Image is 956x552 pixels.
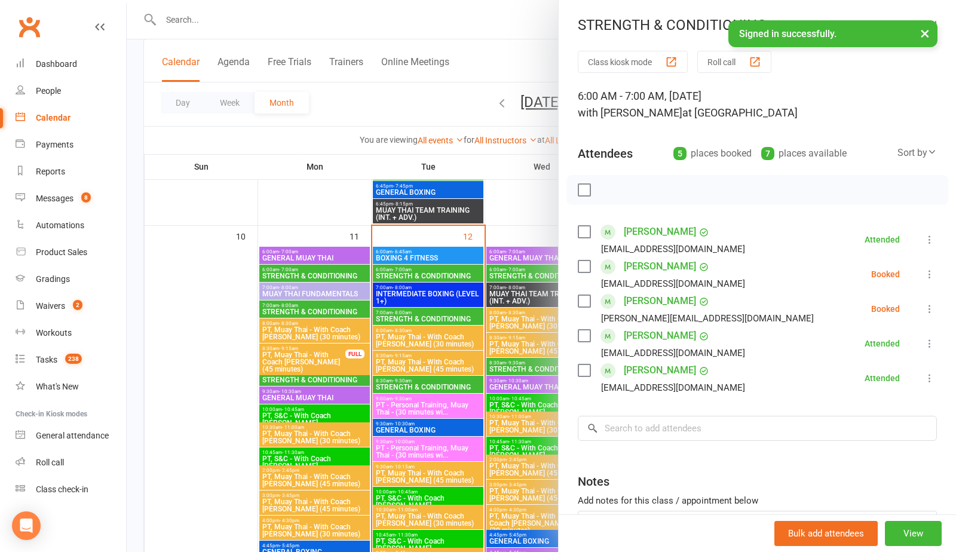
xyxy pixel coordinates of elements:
a: Waivers 2 [16,293,126,320]
div: STRENGTH & CONDITIONING [559,17,956,33]
a: Roll call [16,449,126,476]
a: Reports [16,158,126,185]
span: at [GEOGRAPHIC_DATA] [682,106,798,119]
div: Roll call [36,458,64,467]
div: 7 [761,147,774,160]
a: Product Sales [16,239,126,266]
div: [PERSON_NAME][EMAIL_ADDRESS][DOMAIN_NAME] [601,311,814,326]
a: What's New [16,373,126,400]
div: Waivers [36,301,65,311]
a: Clubworx [14,12,44,42]
a: [PERSON_NAME] [624,292,696,311]
button: Class kiosk mode [578,51,688,73]
div: places available [761,145,847,162]
div: Attended [865,235,900,244]
a: General attendance kiosk mode [16,422,126,449]
div: Calendar [36,113,71,122]
input: Search to add attendees [578,416,937,441]
div: Add notes for this class / appointment below [578,493,937,508]
a: Workouts [16,320,126,346]
div: What's New [36,382,79,391]
span: 238 [65,354,82,364]
a: [PERSON_NAME] [624,326,696,345]
a: Gradings [16,266,126,293]
div: Automations [36,220,84,230]
a: People [16,78,126,105]
a: Messages 8 [16,185,126,212]
button: × [914,20,936,46]
div: Sort by [897,145,937,161]
div: Workouts [36,328,72,338]
a: Calendar [16,105,126,131]
div: 6:00 AM - 7:00 AM, [DATE] [578,88,937,121]
button: Roll call [697,51,771,73]
div: Messages [36,194,73,203]
a: Tasks 238 [16,346,126,373]
button: Bulk add attendees [774,521,878,546]
div: Class check-in [36,484,88,494]
div: Attendees [578,145,633,162]
div: Booked [871,305,900,313]
div: [EMAIL_ADDRESS][DOMAIN_NAME] [601,241,745,257]
div: Open Intercom Messenger [12,511,41,540]
div: Notes [578,473,609,490]
div: People [36,86,61,96]
div: Reports [36,167,65,176]
div: General attendance [36,431,109,440]
button: View [885,521,942,546]
a: Automations [16,212,126,239]
span: with [PERSON_NAME] [578,106,682,119]
div: Attended [865,374,900,382]
span: Signed in successfully. [739,28,836,39]
a: [PERSON_NAME] [624,361,696,380]
div: Payments [36,140,73,149]
div: Product Sales [36,247,87,257]
div: [EMAIL_ADDRESS][DOMAIN_NAME] [601,380,745,395]
div: 5 [673,147,687,160]
div: Gradings [36,274,70,284]
div: places booked [673,145,752,162]
div: Booked [871,270,900,278]
span: 2 [73,300,82,310]
a: Class kiosk mode [16,476,126,503]
a: Dashboard [16,51,126,78]
div: Tasks [36,355,57,364]
div: [EMAIL_ADDRESS][DOMAIN_NAME] [601,345,745,361]
span: 8 [81,192,91,203]
div: Attended [865,339,900,348]
a: [PERSON_NAME] [624,222,696,241]
a: [PERSON_NAME] [624,257,696,276]
a: Payments [16,131,126,158]
div: Dashboard [36,59,77,69]
div: [EMAIL_ADDRESS][DOMAIN_NAME] [601,276,745,292]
